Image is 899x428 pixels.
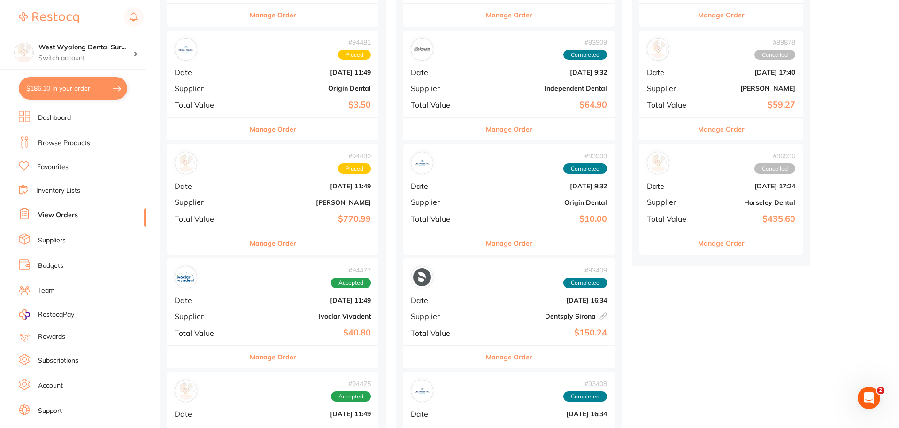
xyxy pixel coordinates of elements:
[38,113,71,123] a: Dashboard
[563,50,607,60] span: Completed
[331,391,371,402] span: Accepted
[563,278,607,288] span: Completed
[38,139,90,148] a: Browse Products
[754,39,795,46] span: # 89878
[754,163,795,174] span: Cancelled
[38,236,66,245] a: Suppliers
[38,406,62,416] a: Support
[413,268,431,286] img: Dentsply Sirona
[177,40,195,58] img: Origin Dental
[486,232,532,255] button: Manage Order
[331,266,371,274] span: # 94477
[486,118,532,140] button: Manage Order
[411,198,474,206] span: Supplier
[701,100,795,110] b: $59.27
[338,39,371,46] span: # 94481
[411,296,474,304] span: Date
[37,163,69,172] a: Favourites
[411,410,474,418] span: Date
[175,329,238,337] span: Total Value
[167,144,378,255] div: Henry Schein Halas#94480PlacedDate[DATE] 11:49Supplier[PERSON_NAME]Total Value$770.99Manage Order
[481,69,607,76] b: [DATE] 9:32
[563,266,607,274] span: # 93409
[481,85,607,92] b: Independent Dental
[411,215,474,223] span: Total Value
[411,84,474,93] span: Supplier
[647,198,694,206] span: Supplier
[701,69,795,76] b: [DATE] 17:40
[647,68,694,77] span: Date
[481,312,607,320] b: Dentsply Sirona
[413,154,431,172] img: Origin Dental
[481,296,607,304] b: [DATE] 16:34
[175,182,238,190] span: Date
[331,278,371,288] span: Accepted
[331,380,371,388] span: # 94475
[19,12,79,23] img: Restocq Logo
[413,40,431,58] img: Independent Dental
[563,39,607,46] span: # 93909
[177,268,195,286] img: Ivoclar Vivadent
[19,309,74,320] a: RestocqPay
[175,84,238,93] span: Supplier
[19,309,30,320] img: RestocqPay
[411,182,474,190] span: Date
[250,4,296,26] button: Manage Order
[338,152,371,160] span: # 94480
[411,101,474,109] span: Total Value
[250,232,296,255] button: Manage Order
[481,182,607,190] b: [DATE] 9:32
[486,346,532,368] button: Manage Order
[563,163,607,174] span: Completed
[649,40,667,58] img: Henry Schein Halas
[175,410,238,418] span: Date
[245,312,371,320] b: Ivoclar Vivadent
[701,85,795,92] b: [PERSON_NAME]
[647,84,694,93] span: Supplier
[175,312,238,320] span: Supplier
[15,43,33,62] img: West Wyalong Dental Surgery (DentalTown 4)
[175,296,238,304] span: Date
[698,4,745,26] button: Manage Order
[250,346,296,368] button: Manage Order
[754,152,795,160] span: # 86936
[38,261,63,271] a: Budgets
[698,232,745,255] button: Manage Order
[649,154,667,172] img: Horseley Dental
[413,382,431,400] img: Origin Dental
[167,31,378,141] div: Origin Dental#94481PlacedDate[DATE] 11:49SupplierOrigin DentalTotal Value$3.50Manage Order
[754,50,795,60] span: Cancelled
[177,154,195,172] img: Henry Schein Halas
[481,214,607,224] b: $10.00
[245,410,371,418] b: [DATE] 11:49
[245,199,371,206] b: [PERSON_NAME]
[38,54,133,63] p: Switch account
[38,381,63,390] a: Account
[563,380,607,388] span: # 93408
[647,215,694,223] span: Total Value
[481,328,607,338] b: $150.24
[481,100,607,110] b: $64.90
[175,198,238,206] span: Supplier
[701,182,795,190] b: [DATE] 17:24
[38,332,65,342] a: Rewards
[245,85,371,92] b: Origin Dental
[38,286,54,296] a: Team
[167,258,378,369] div: Ivoclar Vivadent#94477AcceptedDate[DATE] 11:49SupplierIvoclar VivadentTotal Value$40.80Manage Order
[245,214,371,224] b: $770.99
[701,214,795,224] b: $435.60
[486,4,532,26] button: Manage Order
[647,101,694,109] span: Total Value
[411,312,474,320] span: Supplier
[698,118,745,140] button: Manage Order
[175,68,238,77] span: Date
[38,210,78,220] a: View Orders
[245,69,371,76] b: [DATE] 11:49
[338,50,371,60] span: Placed
[175,215,238,223] span: Total Value
[245,296,371,304] b: [DATE] 11:49
[701,199,795,206] b: Horseley Dental
[647,182,694,190] span: Date
[38,356,78,366] a: Subscriptions
[19,7,79,29] a: Restocq Logo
